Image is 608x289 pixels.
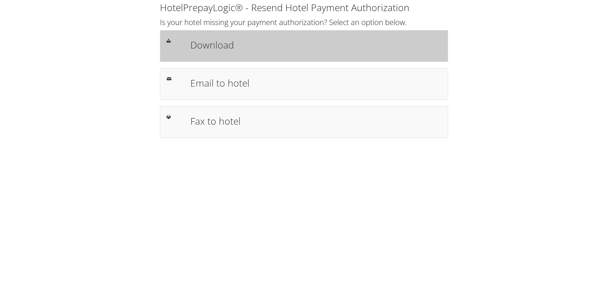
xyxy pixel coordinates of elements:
h1: Email to hotel [190,76,441,90]
h1: HotelPrepayLogic® - Resend Hotel Payment Authorization [160,1,448,14]
a: Email to hotel [160,68,448,100]
h1: Download [190,38,441,52]
a: Download [160,30,448,62]
h1: Fax to hotel [190,114,441,128]
h2: Is your hotel missing your payment authorization? Select an option below. [160,17,448,28]
a: Fax to hotel [160,106,448,138]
